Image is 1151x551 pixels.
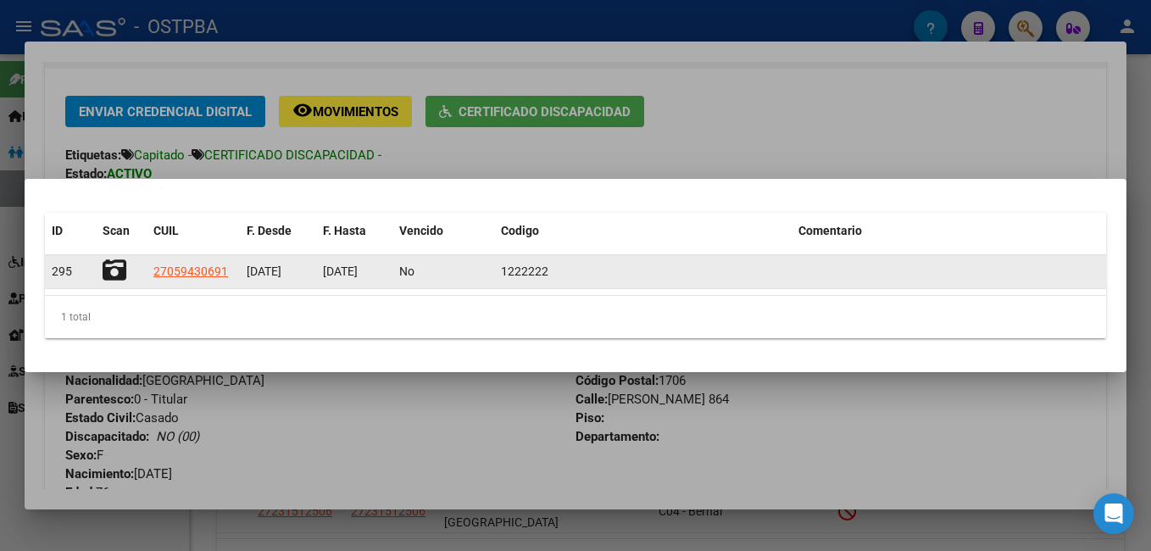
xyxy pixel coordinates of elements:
span: Codigo [501,224,539,237]
div: Open Intercom Messenger [1093,493,1134,534]
span: Vencido [399,224,443,237]
datatable-header-cell: F. Desde [240,213,316,249]
span: CUIL [153,224,179,237]
div: 1 total [45,296,1106,338]
span: 27059430691 [153,264,228,278]
datatable-header-cell: Comentario [792,213,1106,249]
span: [DATE] [323,264,358,278]
span: No [399,264,414,278]
datatable-header-cell: Scan [96,213,147,249]
datatable-header-cell: CUIL [147,213,240,249]
datatable-header-cell: Codigo [494,213,792,249]
span: F. Hasta [323,224,366,237]
span: ID [52,224,63,237]
span: Scan [103,224,130,237]
datatable-header-cell: ID [45,213,96,249]
span: F. Desde [247,224,292,237]
datatable-header-cell: Vencido [392,213,494,249]
span: Comentario [798,224,862,237]
span: [DATE] [247,264,281,278]
span: 295 [52,264,72,278]
span: 1222222 [501,264,548,278]
datatable-header-cell: F. Hasta [316,213,392,249]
